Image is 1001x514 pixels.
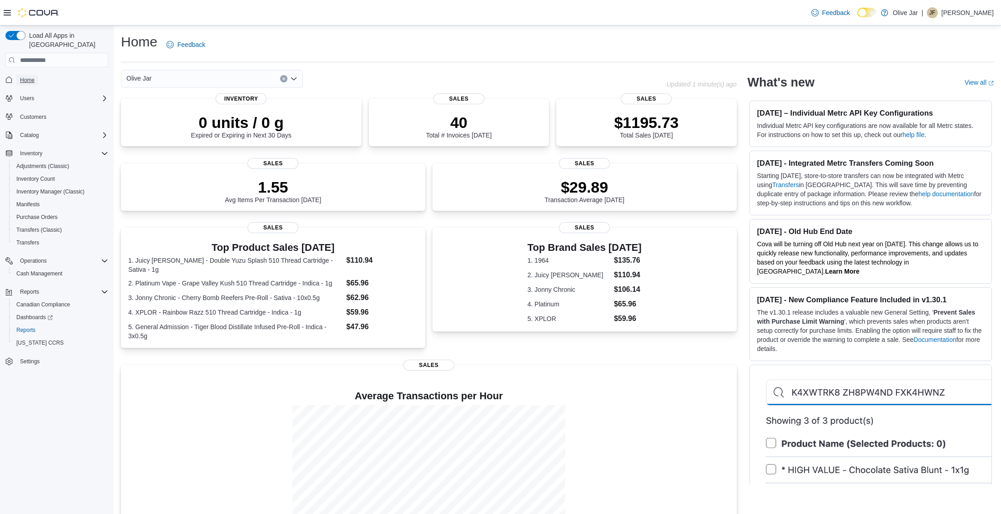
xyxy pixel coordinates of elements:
[927,7,938,18] div: Jonathan Ferdman
[403,360,454,371] span: Sales
[20,132,39,139] span: Catalog
[128,308,343,317] dt: 4. XPLOR - Rainbow Razz 510 Thread Cartridge - Indica - 1g
[857,8,876,17] input: Dark Mode
[13,237,108,248] span: Transfers
[16,214,58,221] span: Purchase Orders
[5,69,108,392] nav: Complex example
[13,312,56,323] a: Dashboards
[128,322,343,341] dt: 5. General Admission - Tiger Blood Distillate Infused Pre-Roll - Indica - 3x0.5g
[2,73,112,86] button: Home
[13,186,88,197] a: Inventory Manager (Classic)
[16,130,108,141] span: Catalog
[9,236,112,249] button: Transfers
[16,339,64,346] span: [US_STATE] CCRS
[2,355,112,368] button: Settings
[20,150,42,157] span: Inventory
[2,147,112,160] button: Inventory
[614,255,642,266] dd: $135.76
[20,257,47,265] span: Operations
[16,255,50,266] button: Operations
[16,130,42,141] button: Catalog
[16,74,108,85] span: Home
[9,173,112,185] button: Inventory Count
[614,313,642,324] dd: $59.96
[347,307,418,318] dd: $59.96
[614,113,679,132] p: $1195.73
[16,286,108,297] span: Reports
[16,314,53,321] span: Dashboards
[666,81,736,88] p: Updated 1 minute(s) ago
[9,298,112,311] button: Canadian Compliance
[16,148,108,159] span: Inventory
[216,93,267,104] span: Inventory
[13,237,43,248] a: Transfers
[528,300,610,309] dt: 4. Platinum
[9,211,112,224] button: Purchase Orders
[9,224,112,236] button: Transfers (Classic)
[347,292,418,303] dd: $62.96
[347,321,418,332] dd: $47.96
[247,222,298,233] span: Sales
[9,198,112,211] button: Manifests
[757,240,978,275] span: Cova will be turning off Old Hub next year on [DATE]. This change allows us to quickly release ne...
[426,113,492,139] div: Total # Invoices [DATE]
[13,212,61,223] a: Purchase Orders
[757,108,984,117] h3: [DATE] – Individual Metrc API Key Configurations
[614,299,642,310] dd: $65.96
[13,299,74,310] a: Canadian Compliance
[559,222,610,233] span: Sales
[20,95,34,102] span: Users
[225,178,321,204] div: Avg Items Per Transaction [DATE]
[9,160,112,173] button: Adjustments (Classic)
[2,285,112,298] button: Reports
[2,254,112,267] button: Operations
[528,256,610,265] dt: 1. 1964
[16,356,43,367] a: Settings
[13,161,108,172] span: Adjustments (Classic)
[13,173,108,184] span: Inventory Count
[128,293,343,302] dt: 3. Jonny Chronic - Cherry Bomb Reefers Pre-Roll - Sativa - 10x0.5g
[9,324,112,336] button: Reports
[18,8,59,17] img: Cova
[191,113,292,139] div: Expired or Expiring in Next 30 Days
[9,311,112,324] a: Dashboards
[16,255,108,266] span: Operations
[225,178,321,196] p: 1.55
[16,93,38,104] button: Users
[20,288,39,295] span: Reports
[614,270,642,280] dd: $110.94
[614,284,642,295] dd: $106.14
[13,268,108,279] span: Cash Management
[16,75,38,86] a: Home
[16,239,39,246] span: Transfers
[757,171,984,208] p: Starting [DATE], store-to-store transfers can now be integrated with Metrc using in [GEOGRAPHIC_D...
[128,256,343,274] dt: 1. Juicy [PERSON_NAME] - Double Yuzu Splash 510 Thread Cartridge - Sativa - 1g
[177,40,205,49] span: Feedback
[9,185,112,198] button: Inventory Manager (Classic)
[16,163,69,170] span: Adjustments (Classic)
[988,81,994,86] svg: External link
[918,190,974,198] a: help documentation
[757,158,984,168] h3: [DATE] - Integrated Metrc Transfers Coming Soon
[13,173,59,184] a: Inventory Count
[921,7,923,18] p: |
[13,268,66,279] a: Cash Management
[757,295,984,304] h3: [DATE] - New Compliance Feature Included in v1.30.1
[20,358,40,365] span: Settings
[25,31,108,49] span: Load All Apps in [GEOGRAPHIC_DATA]
[347,278,418,289] dd: $65.96
[16,201,40,208] span: Manifests
[426,113,492,132] p: 40
[13,199,43,210] a: Manifests
[16,270,62,277] span: Cash Management
[16,356,108,367] span: Settings
[929,7,935,18] span: JF
[13,325,108,336] span: Reports
[9,336,112,349] button: [US_STATE] CCRS
[528,242,642,253] h3: Top Brand Sales [DATE]
[13,325,39,336] a: Reports
[13,199,108,210] span: Manifests
[893,7,918,18] p: Olive Jar
[621,93,672,104] span: Sales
